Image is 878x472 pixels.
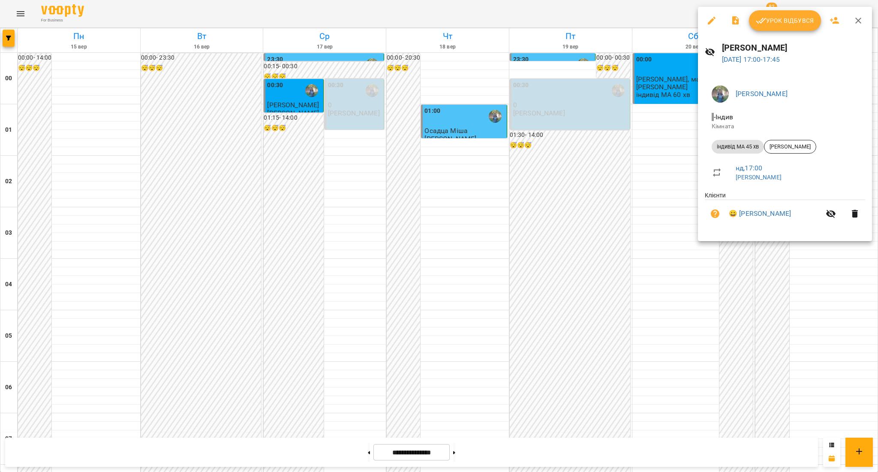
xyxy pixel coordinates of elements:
[705,191,865,231] ul: Клієнти
[756,15,814,26] span: Урок відбувся
[722,55,780,64] a: [DATE] 17:00-17:45
[749,10,821,31] button: Урок відбувся
[712,122,858,131] p: Кімната
[705,203,725,224] button: Візит ще не сплачено. Додати оплату?
[736,90,788,98] a: [PERSON_NAME]
[712,143,764,151] span: індивід МА 45 хв
[764,143,816,151] span: [PERSON_NAME]
[736,174,782,181] a: [PERSON_NAME]
[729,209,791,219] a: 😀 [PERSON_NAME]
[722,41,865,54] h6: [PERSON_NAME]
[736,164,762,172] a: нд , 17:00
[712,85,729,103] img: de1e453bb906a7b44fa35c1e57b3518e.jpg
[712,113,735,121] span: - Індив
[764,140,816,154] div: [PERSON_NAME]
